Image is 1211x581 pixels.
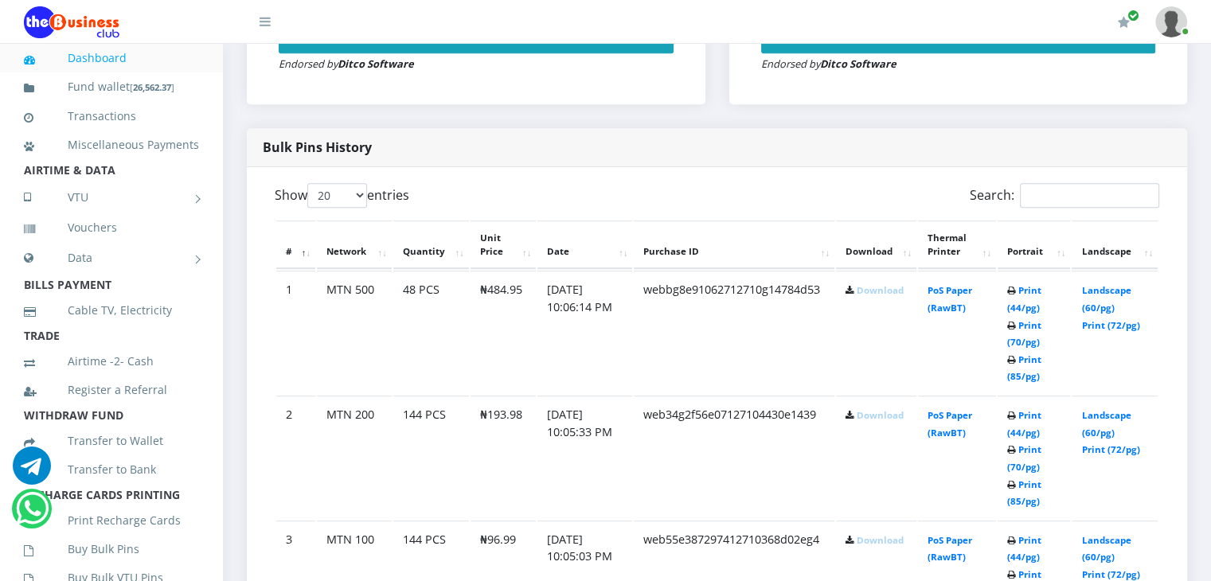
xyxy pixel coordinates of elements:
[471,396,536,519] td: ₦193.98
[317,220,392,270] th: Network: activate to sort column ascending
[820,57,897,71] strong: Ditco Software
[471,220,536,270] th: Unit Price: activate to sort column ascending
[24,177,199,217] a: VTU
[24,372,199,408] a: Register a Referral
[317,271,392,394] td: MTN 500
[918,220,996,270] th: Thermal Printer: activate to sort column ascending
[13,458,51,485] a: Chat for support
[24,531,199,567] a: Buy Bulk Pins
[276,396,315,519] td: 2
[1081,409,1131,439] a: Landscape (60/pg)
[1127,10,1139,21] span: Renew/Upgrade Subscription
[537,271,632,394] td: [DATE] 10:06:14 PM
[1081,534,1131,563] a: Landscape (60/pg)
[1007,534,1041,563] a: Print (44/pg)
[24,423,199,459] a: Transfer to Wallet
[263,138,372,156] strong: Bulk Pins History
[836,220,916,270] th: Download: activate to sort column ascending
[1081,568,1139,580] a: Print (72/pg)
[1118,16,1130,29] i: Renew/Upgrade Subscription
[928,409,972,439] a: PoS Paper (RawBT)
[24,127,199,163] a: Miscellaneous Payments
[928,534,972,563] a: PoS Paper (RawBT)
[307,183,367,208] select: Showentries
[24,502,199,539] a: Print Recharge Cards
[634,396,834,519] td: web34g2f56e07127104430e1439
[24,209,199,246] a: Vouchers
[998,220,1070,270] th: Portrait: activate to sort column ascending
[16,501,49,528] a: Chat for support
[1007,319,1041,349] a: Print (70/pg)
[24,292,199,329] a: Cable TV, Electricity
[1020,183,1159,208] input: Search:
[928,284,972,314] a: PoS Paper (RawBT)
[634,271,834,394] td: webbg8e91062712710g14784d53
[1007,478,1041,508] a: Print (85/pg)
[1081,443,1139,455] a: Print (72/pg)
[338,57,414,71] strong: Ditco Software
[24,40,199,76] a: Dashboard
[317,396,392,519] td: MTN 200
[275,183,409,208] label: Show entries
[1155,6,1187,37] img: User
[393,271,469,394] td: 48 PCS
[279,57,414,71] small: Endorsed by
[24,68,199,106] a: Fund wallet[26,562.37]
[970,183,1159,208] label: Search:
[857,534,904,546] a: Download
[276,220,315,270] th: #: activate to sort column descending
[24,238,199,278] a: Data
[1081,284,1131,314] a: Landscape (60/pg)
[471,271,536,394] td: ₦484.95
[133,81,171,93] b: 26,562.37
[857,284,904,296] a: Download
[1007,409,1041,439] a: Print (44/pg)
[537,220,632,270] th: Date: activate to sort column ascending
[24,6,119,38] img: Logo
[393,220,469,270] th: Quantity: activate to sort column ascending
[276,271,315,394] td: 1
[857,409,904,421] a: Download
[24,343,199,380] a: Airtime -2- Cash
[1007,353,1041,383] a: Print (85/pg)
[1007,284,1041,314] a: Print (44/pg)
[1081,319,1139,331] a: Print (72/pg)
[393,396,469,519] td: 144 PCS
[24,98,199,135] a: Transactions
[24,451,199,488] a: Transfer to Bank
[1007,443,1041,473] a: Print (70/pg)
[537,396,632,519] td: [DATE] 10:05:33 PM
[1072,220,1158,270] th: Landscape: activate to sort column ascending
[761,57,897,71] small: Endorsed by
[634,220,834,270] th: Purchase ID: activate to sort column ascending
[130,81,174,93] small: [ ]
